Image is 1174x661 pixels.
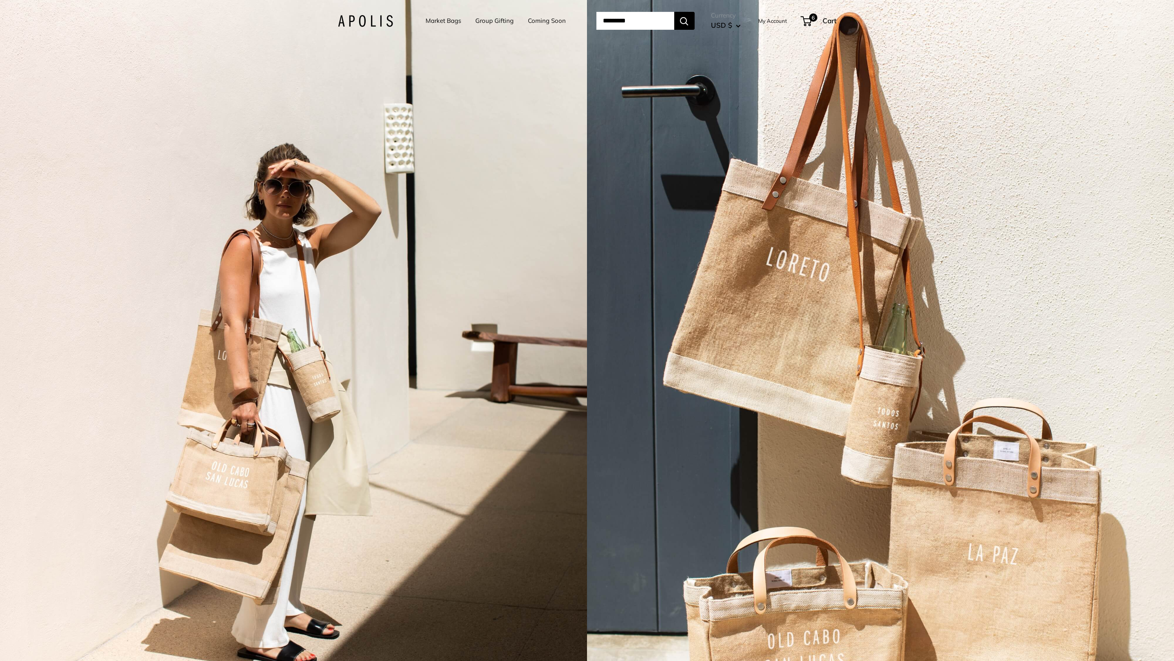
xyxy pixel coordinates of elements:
a: Coming Soon [528,15,566,27]
button: Search [674,12,695,30]
a: My Account [758,16,787,26]
span: 6 [809,13,817,22]
span: USD $ [711,21,732,29]
span: Currency [711,10,741,21]
input: Search... [596,12,674,30]
a: Market Bags [426,15,461,27]
a: 6 Cart [801,14,836,27]
span: Cart [823,16,836,25]
a: Group Gifting [475,15,514,27]
img: Apolis [338,15,393,27]
button: USD $ [711,19,741,32]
